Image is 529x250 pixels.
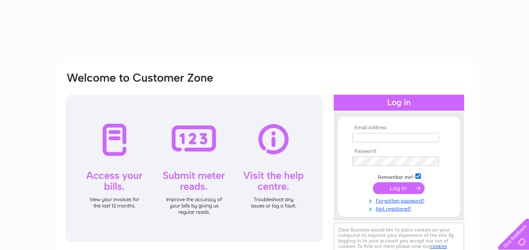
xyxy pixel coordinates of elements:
[350,149,448,154] th: Password:
[350,172,448,181] td: Remember me?
[352,196,448,204] a: Forgotten password?
[352,204,448,212] a: Not registered?
[373,182,425,194] input: Submit
[350,125,448,131] th: Email Address:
